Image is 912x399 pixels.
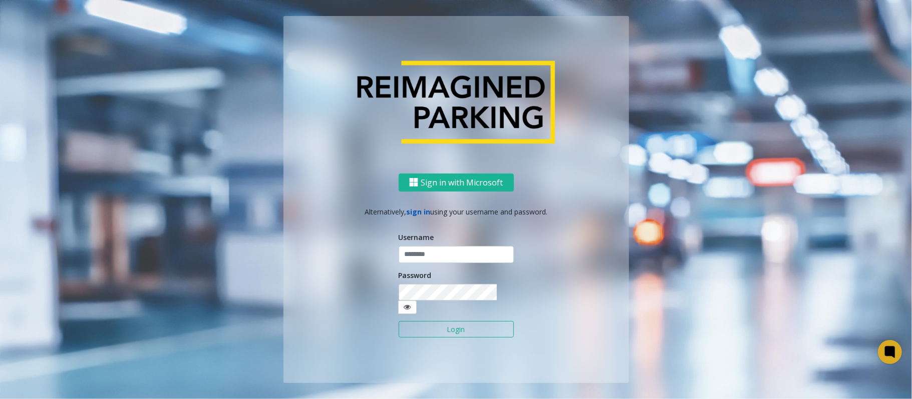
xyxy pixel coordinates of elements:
a: sign in [406,207,430,216]
label: Password [399,270,432,280]
button: Login [399,321,514,338]
button: Sign in with Microsoft [399,173,514,192]
p: Alternatively, using your username and password. [293,206,619,217]
label: Username [399,232,434,242]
